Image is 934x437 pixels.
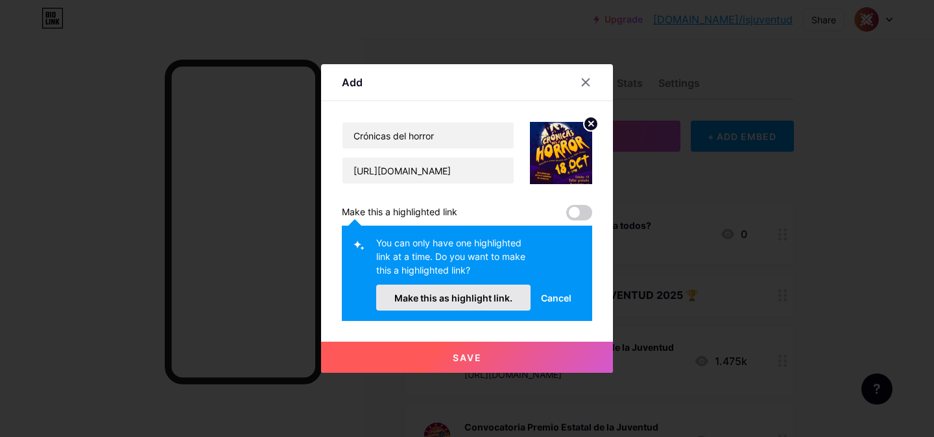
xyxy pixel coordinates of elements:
[342,123,514,148] input: Title
[453,352,482,363] span: Save
[541,291,571,305] span: Cancel
[376,285,531,311] button: Make this as highlight link.
[376,236,531,285] div: You can only have one highlighted link at a time. Do you want to make this a highlighted link?
[342,205,457,220] div: Make this a highlighted link
[321,342,613,373] button: Save
[530,122,592,184] img: link_thumbnail
[342,75,363,90] div: Add
[394,292,512,303] span: Make this as highlight link.
[342,158,514,183] input: URL
[531,285,582,311] button: Cancel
